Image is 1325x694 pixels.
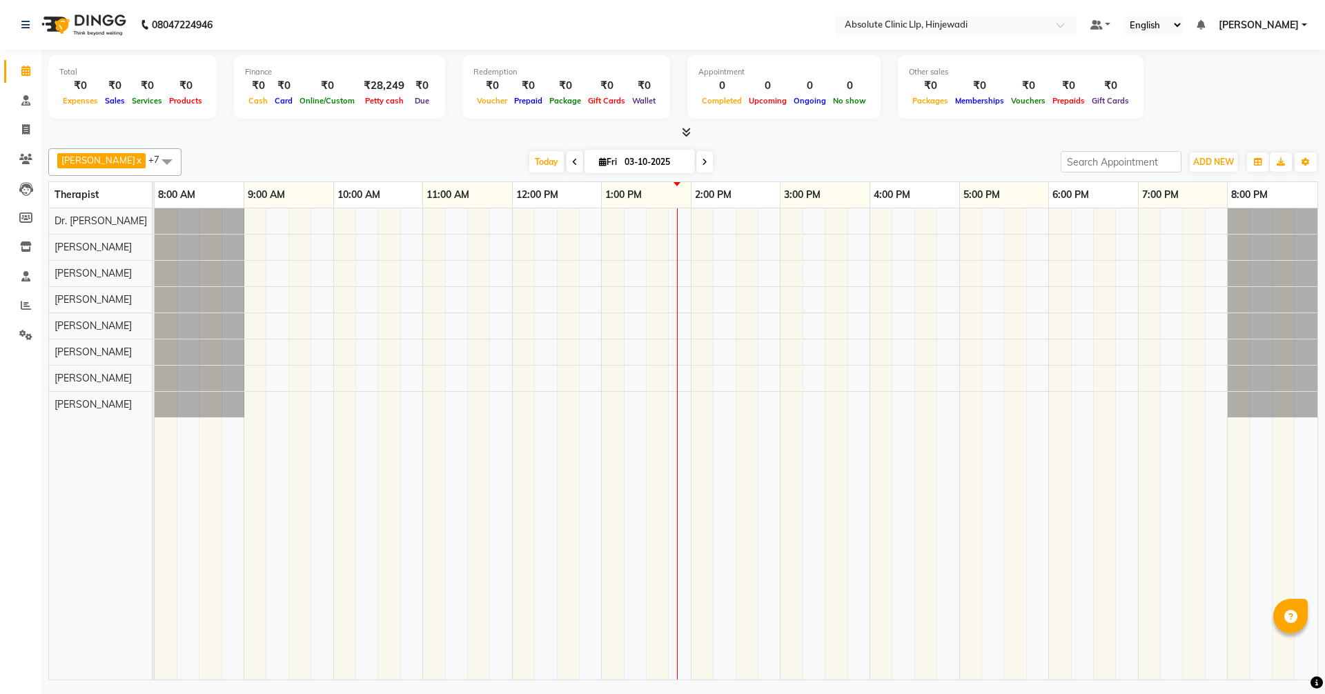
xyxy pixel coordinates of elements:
[166,78,206,94] div: ₹0
[271,78,296,94] div: ₹0
[411,96,433,106] span: Due
[473,66,659,78] div: Redemption
[245,66,434,78] div: Finance
[1267,639,1311,680] iframe: chat widget
[1061,151,1181,172] input: Search Appointment
[960,185,1003,205] a: 5:00 PM
[1219,18,1299,32] span: [PERSON_NAME]
[128,78,166,94] div: ₹0
[1088,78,1132,94] div: ₹0
[55,215,147,227] span: Dr. [PERSON_NAME]
[55,319,132,332] span: [PERSON_NAME]
[59,96,101,106] span: Expenses
[1228,185,1271,205] a: 8:00 PM
[546,78,585,94] div: ₹0
[55,398,132,410] span: [PERSON_NAME]
[296,78,358,94] div: ₹0
[59,66,206,78] div: Total
[620,152,689,172] input: 2025-10-03
[35,6,130,44] img: logo
[745,96,790,106] span: Upcoming
[1049,78,1088,94] div: ₹0
[55,293,132,306] span: [PERSON_NAME]
[61,155,135,166] span: [PERSON_NAME]
[909,96,952,106] span: Packages
[830,96,870,106] span: No show
[602,185,645,205] a: 1:00 PM
[1049,185,1092,205] a: 6:00 PM
[55,188,99,201] span: Therapist
[585,96,629,106] span: Gift Cards
[1049,96,1088,106] span: Prepaids
[790,78,830,94] div: 0
[1008,78,1049,94] div: ₹0
[101,78,128,94] div: ₹0
[511,96,546,106] span: Prepaid
[870,185,914,205] a: 4:00 PM
[629,78,659,94] div: ₹0
[358,78,410,94] div: ₹28,249
[952,96,1008,106] span: Memberships
[1088,96,1132,106] span: Gift Cards
[245,78,271,94] div: ₹0
[245,96,271,106] span: Cash
[128,96,166,106] span: Services
[1139,185,1182,205] a: 7:00 PM
[781,185,824,205] a: 3:00 PM
[152,6,213,44] b: 08047224946
[271,96,296,106] span: Card
[952,78,1008,94] div: ₹0
[155,185,199,205] a: 8:00 AM
[410,78,434,94] div: ₹0
[909,66,1132,78] div: Other sales
[148,154,170,165] span: +7
[596,157,620,167] span: Fri
[55,346,132,358] span: [PERSON_NAME]
[1193,157,1234,167] span: ADD NEW
[698,66,870,78] div: Appointment
[473,78,511,94] div: ₹0
[296,96,358,106] span: Online/Custom
[513,185,562,205] a: 12:00 PM
[745,78,790,94] div: 0
[135,155,141,166] a: x
[334,185,384,205] a: 10:00 AM
[423,185,473,205] a: 11:00 AM
[585,78,629,94] div: ₹0
[101,96,128,106] span: Sales
[1190,152,1237,172] button: ADD NEW
[59,78,101,94] div: ₹0
[629,96,659,106] span: Wallet
[244,185,288,205] a: 9:00 AM
[691,185,735,205] a: 2:00 PM
[529,151,564,172] span: Today
[55,267,132,279] span: [PERSON_NAME]
[698,96,745,106] span: Completed
[790,96,830,106] span: Ongoing
[55,372,132,384] span: [PERSON_NAME]
[473,96,511,106] span: Voucher
[909,78,952,94] div: ₹0
[166,96,206,106] span: Products
[546,96,585,106] span: Package
[1008,96,1049,106] span: Vouchers
[830,78,870,94] div: 0
[511,78,546,94] div: ₹0
[362,96,407,106] span: Petty cash
[698,78,745,94] div: 0
[55,241,132,253] span: [PERSON_NAME]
